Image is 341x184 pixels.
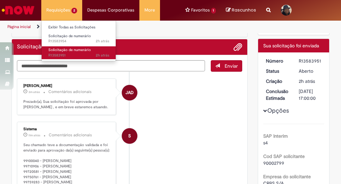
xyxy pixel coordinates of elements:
textarea: Digite sua mensagem aqui... [17,60,205,71]
button: Adicionar anexos [233,43,242,51]
a: Aberto R13583951 : Solicitação de numerário [42,46,116,59]
p: Prezado(a), Sua solicitação foi aprovada por [PERSON_NAME] , e em breve estaremos atuando. [23,99,111,110]
span: Enviar [225,63,238,69]
dt: Status [261,68,294,74]
ul: Trilhas de página [5,21,194,33]
span: More [144,7,155,14]
time: 01/10/2025 08:08:21 [28,90,40,94]
span: s4 [263,140,268,146]
a: Aberto R13583954 : Solicitação de numerário [42,32,116,45]
span: Sua solicitação foi enviada [263,43,319,49]
span: 2h atrás [96,53,109,58]
span: Despesas Corporativas [87,7,134,14]
span: Solicitação de numerário [48,33,91,39]
span: 11m atrás [28,133,40,137]
a: No momento, sua lista de rascunhos tem 0 Itens [226,7,256,13]
span: JAD [126,85,134,101]
div: Aberto [299,68,322,74]
span: S [128,128,131,144]
span: 1 [211,8,216,14]
a: Exibir Todas as Solicitações [42,24,116,31]
dt: Criação [261,78,294,85]
span: Favoritos [191,7,210,14]
button: Enviar [211,60,242,72]
time: 01/10/2025 06:00:02 [299,78,315,84]
b: SAP Interim [263,133,288,139]
span: 90002799 [263,160,284,166]
b: Empresa do solicitante [263,174,311,180]
small: Comentários adicionais [49,132,92,138]
a: Página inicial [7,24,31,29]
b: Cod SAP solicitante [263,153,305,159]
div: R13583951 [299,57,322,64]
span: 2 [71,8,77,14]
div: 01/10/2025 06:00:02 [299,78,322,85]
dt: Número [261,57,294,64]
div: System [122,128,137,144]
span: R13583954 [48,39,109,44]
small: Comentários adicionais [48,89,92,95]
span: R13583951 [48,53,109,58]
h2: Solicitação de numerário Histórico de tíquete [17,44,77,50]
span: 2h atrás [96,39,109,44]
div: [PERSON_NAME] [23,84,111,88]
span: 2h atrás [299,78,315,84]
div: Sistema [23,127,111,131]
div: [DATE] 17:00:00 [299,88,322,101]
dt: Conclusão Estimada [261,88,294,101]
span: Requisições [46,7,70,14]
span: Solicitação de numerário [48,47,91,52]
span: Rascunhos [232,7,256,13]
time: 01/10/2025 08:00:16 [28,133,40,137]
span: 3m atrás [28,90,40,94]
img: ServiceNow [1,3,36,17]
ul: Requisições [41,20,116,61]
div: Jose Araujo De Matos [122,85,137,100]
